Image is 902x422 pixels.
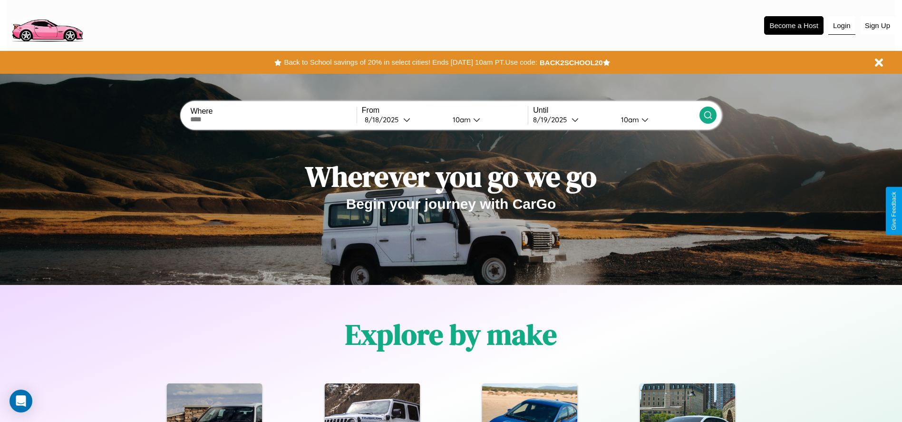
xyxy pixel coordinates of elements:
button: 10am [613,115,699,125]
img: logo [7,5,87,44]
label: Where [190,107,356,116]
div: Open Intercom Messenger [10,390,32,412]
label: From [362,106,528,115]
div: 10am [448,115,473,124]
div: 8 / 18 / 2025 [365,115,403,124]
button: Sign Up [860,17,895,34]
h1: Explore by make [345,315,557,354]
div: 10am [616,115,641,124]
label: Until [533,106,699,115]
button: Become a Host [764,16,824,35]
div: 8 / 19 / 2025 [533,115,572,124]
button: Login [828,17,855,35]
button: 10am [445,115,528,125]
button: Back to School savings of 20% in select cities! Ends [DATE] 10am PT.Use code: [281,56,539,69]
b: BACK2SCHOOL20 [540,59,603,67]
div: Give Feedback [891,192,897,230]
button: 8/18/2025 [362,115,445,125]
